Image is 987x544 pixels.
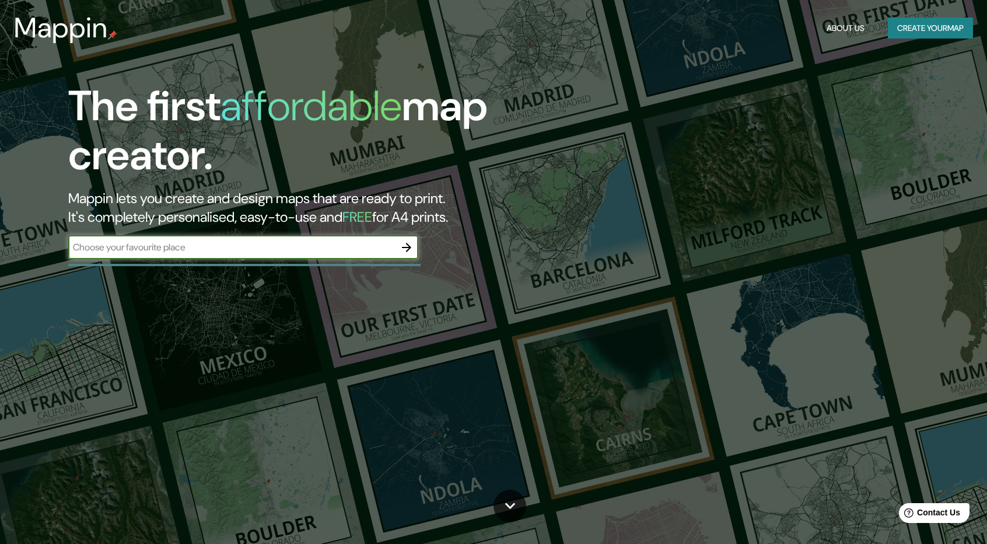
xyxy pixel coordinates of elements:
h2: Mappin lets you create and design maps that are ready to print. It's completely personalised, eas... [68,189,562,226]
h1: affordable [220,79,402,133]
button: Create yourmap [888,18,973,39]
iframe: Help widget launcher [883,498,974,531]
img: mappin-pin [108,30,117,40]
input: Choose your favourite place [68,240,395,254]
h5: FREE [342,208,372,226]
h1: The first map creator. [68,82,562,189]
h3: Mappin [14,12,108,44]
button: About Us [822,18,869,39]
